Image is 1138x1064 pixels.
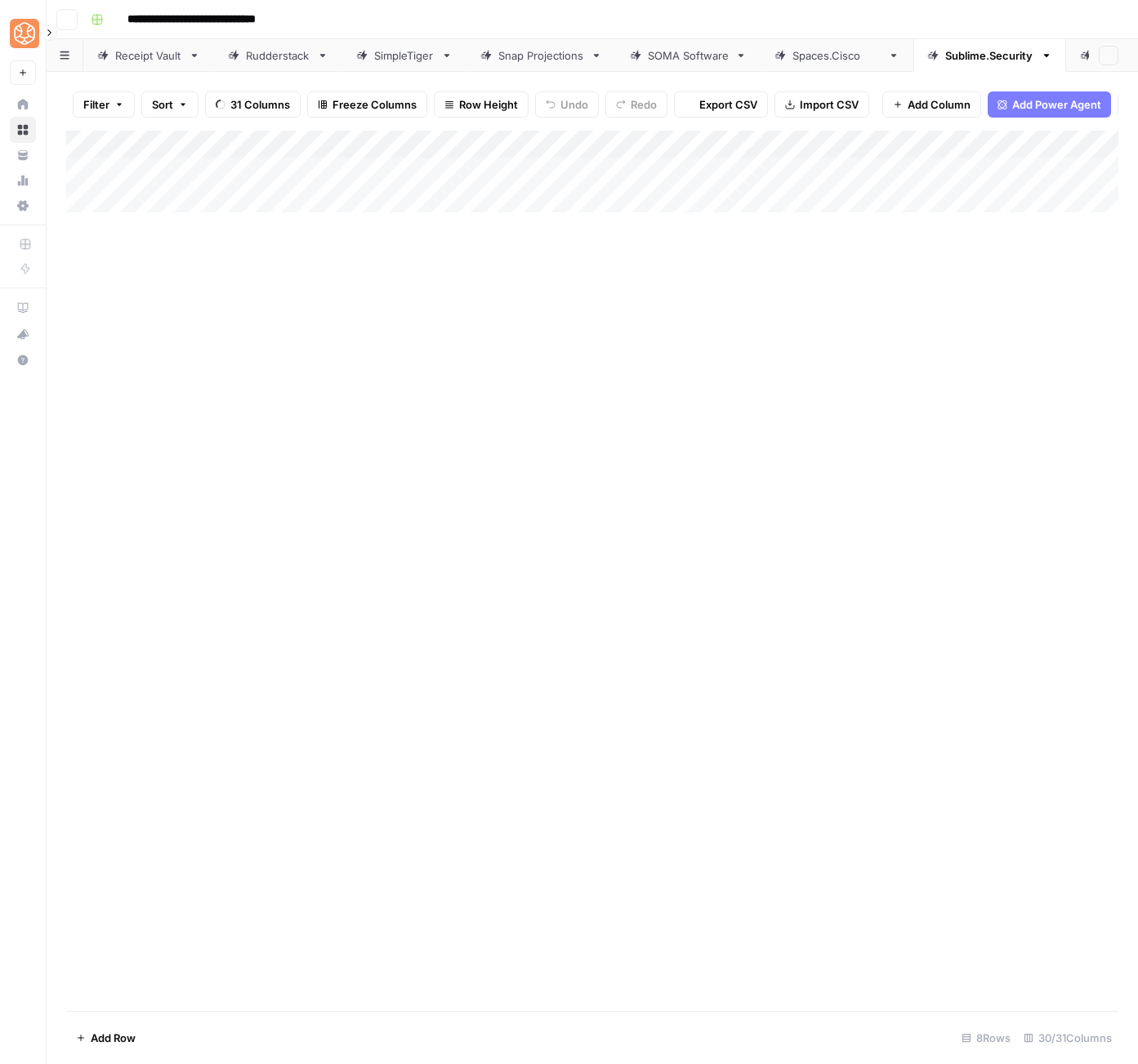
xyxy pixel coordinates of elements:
button: Add Column [882,91,981,118]
button: Sort [141,91,199,118]
a: [DOMAIN_NAME] [913,39,1066,72]
span: Add Column [908,96,971,113]
span: Add Row [91,1030,136,1046]
a: SimpleTiger [342,39,466,72]
button: Export CSV [674,91,768,118]
a: Usage [10,167,36,194]
span: Freeze Columns [332,96,417,113]
a: Home [10,91,36,118]
a: Your Data [10,142,36,168]
div: [DOMAIN_NAME] [792,47,881,64]
span: Undo [560,96,588,113]
div: [DOMAIN_NAME] [945,47,1034,64]
button: What's new? [10,321,36,347]
button: Import CSV [774,91,869,118]
a: Rudderstack [214,39,342,72]
button: Add Power Agent [988,91,1111,118]
a: AirOps Academy [10,295,36,321]
span: Export CSV [699,96,757,113]
button: Row Height [434,91,529,118]
a: Browse [10,117,36,143]
button: Filter [73,91,135,118]
button: Workspace: SimpleTiger [10,13,36,54]
button: Undo [535,91,599,118]
div: Receipt Vault [115,47,182,64]
div: 8 Rows [955,1025,1017,1051]
div: Snap Projections [498,47,584,64]
a: SOMA Software [616,39,761,72]
button: Redo [605,91,667,118]
a: Receipt Vault [83,39,214,72]
button: Add Row [66,1025,145,1051]
span: Import CSV [800,96,859,113]
div: Rudderstack [246,47,310,64]
button: Help + Support [10,347,36,373]
span: Filter [83,96,109,113]
a: [DOMAIN_NAME] [761,39,913,72]
span: 31 Columns [230,96,290,113]
a: Settings [10,193,36,219]
span: Row Height [459,96,518,113]
div: SimpleTiger [374,47,435,64]
div: 30/31 Columns [1017,1025,1118,1051]
div: SOMA Software [648,47,729,64]
img: SimpleTiger Logo [10,19,39,48]
a: Snap Projections [466,39,616,72]
button: Freeze Columns [307,91,427,118]
span: Sort [152,96,173,113]
button: 31 Columns [205,91,301,118]
span: Redo [631,96,657,113]
div: What's new? [11,322,35,346]
span: Add Power Agent [1012,96,1101,113]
